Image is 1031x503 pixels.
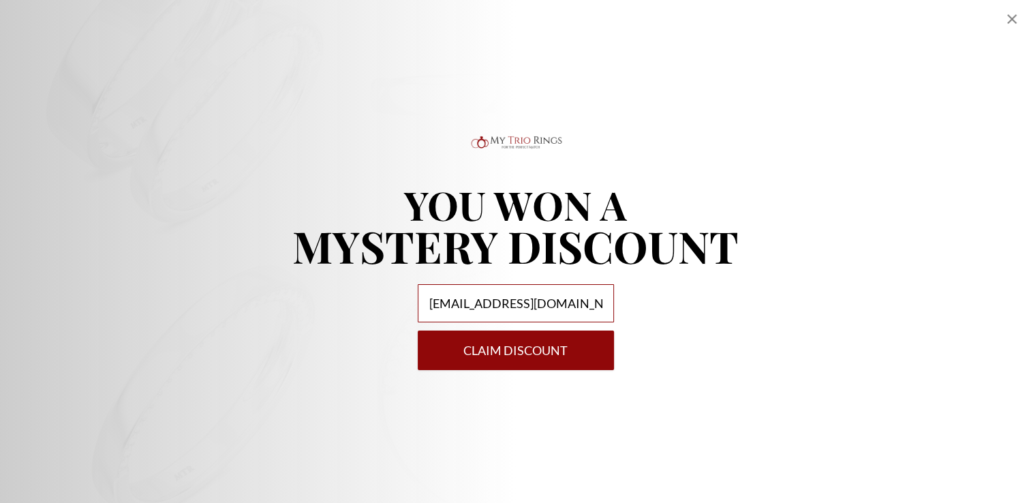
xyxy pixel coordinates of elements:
img: Logo [468,133,564,152]
input: Your email address [418,284,614,322]
div: Close popup [1004,11,1020,27]
p: YOU WON A [292,185,739,224]
p: MYSTERY DISCOUNT [292,224,739,268]
button: Claim DISCOUNT [418,331,614,370]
